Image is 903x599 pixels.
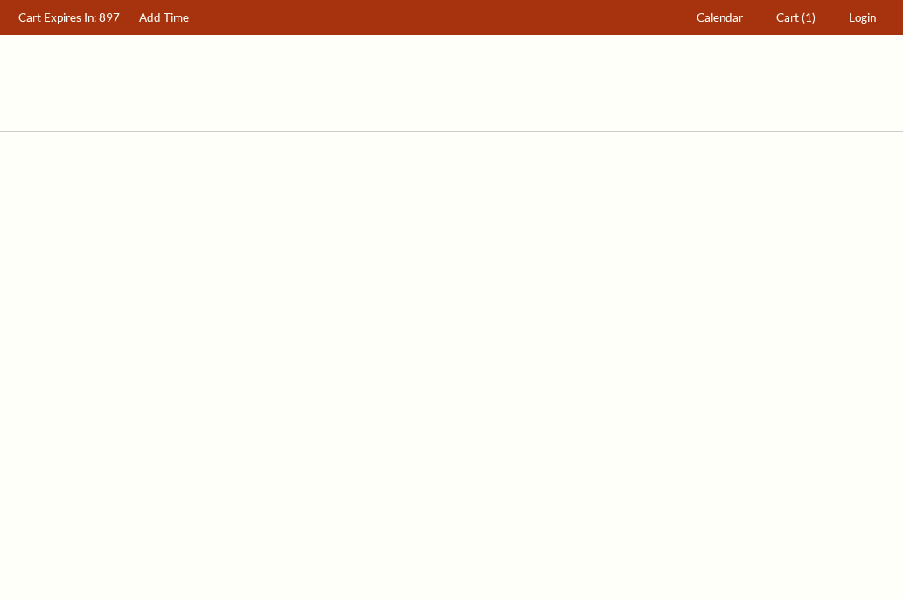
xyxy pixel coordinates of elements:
span: Login [849,10,876,24]
a: Add Time [131,1,198,35]
span: (1) [801,10,815,24]
a: Cart (1) [768,1,824,35]
a: Login [841,1,885,35]
a: Calendar [689,1,752,35]
span: Cart [776,10,799,24]
span: 897 [99,10,120,24]
span: Cart Expires In: [18,10,96,24]
span: Calendar [696,10,743,24]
